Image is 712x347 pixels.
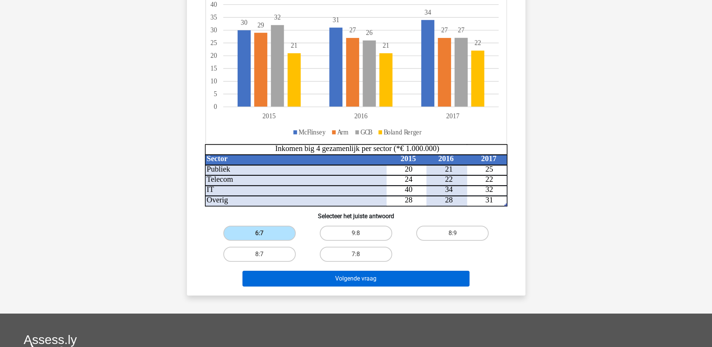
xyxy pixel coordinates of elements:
tspan: 32 [274,14,281,21]
tspan: 34 [445,186,453,194]
tspan: 34 [424,8,431,16]
label: 8:9 [416,226,489,241]
tspan: McFlinsey [298,128,326,136]
tspan: Telecom [206,175,233,183]
tspan: 30 [241,18,247,26]
tspan: Boland Rerger [384,128,421,136]
tspan: Arm [337,128,348,136]
tspan: 21 [445,165,453,173]
tspan: 2017 [481,154,496,163]
tspan: 27 [458,26,464,34]
tspan: Inkomen big 4 gezamenlijk per sector (*€ 1.000.000) [275,144,439,153]
tspan: Publiek [206,165,230,173]
tspan: 22 [474,39,481,47]
tspan: 35 [210,14,217,21]
tspan: 28 [445,196,453,204]
tspan: 5 [214,90,217,98]
label: 6:7 [223,226,296,241]
h6: Selecteer het juiste antwoord [199,207,513,220]
tspan: 22 [485,175,493,183]
tspan: 2016 [438,154,453,163]
tspan: Overig [206,196,228,204]
tspan: Sector [206,154,227,163]
tspan: 31 [333,16,339,24]
tspan: 32 [485,186,493,194]
tspan: 30 [210,26,217,34]
tspan: 26 [366,29,373,36]
button: Volgende vraag [242,271,470,287]
tspan: 2015 [400,154,416,163]
tspan: 25 [485,165,493,173]
tspan: 2121 [291,42,389,50]
tspan: 10 [210,77,217,85]
tspan: 31 [485,196,493,204]
tspan: 40 [405,186,412,194]
label: 9:8 [320,226,392,241]
tspan: 24 [405,175,412,183]
tspan: 29 [257,21,264,29]
tspan: 20 [210,52,217,60]
tspan: 15 [210,65,217,72]
tspan: 2727 [349,26,447,34]
tspan: 25 [210,39,217,47]
label: 7:8 [320,247,392,262]
tspan: IT [206,186,214,194]
tspan: 0 [214,103,217,111]
tspan: 201520162017 [262,112,459,120]
tspan: 28 [405,196,412,204]
tspan: GCB [360,128,372,136]
label: 8:7 [223,247,296,262]
tspan: 40 [210,0,217,8]
tspan: 22 [445,175,453,183]
tspan: 20 [405,165,412,173]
